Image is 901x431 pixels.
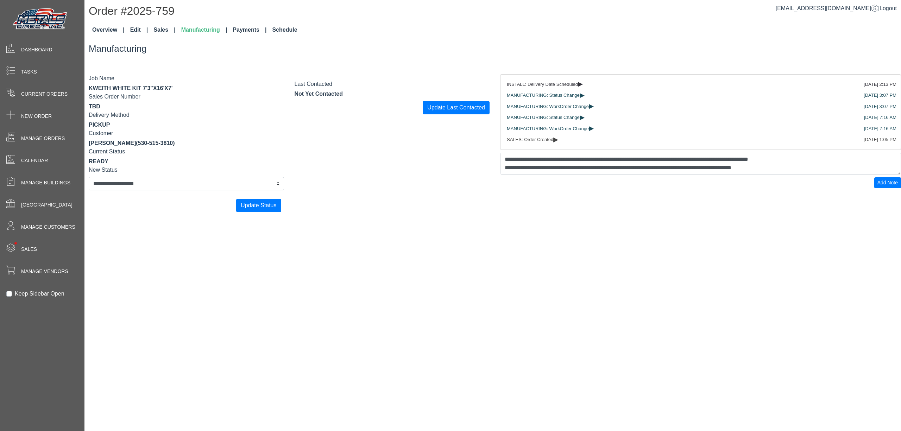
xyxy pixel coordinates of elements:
div: [DATE] 3:07 PM [864,103,896,110]
div: SALES: Order Created [507,136,894,143]
span: New Order [21,113,52,120]
span: Logout [880,5,897,11]
span: Manage Buildings [21,179,70,186]
span: • [7,232,25,255]
div: | [776,4,897,13]
span: Update Status [241,202,276,208]
a: Edit [127,23,151,37]
span: [GEOGRAPHIC_DATA] [21,201,73,209]
button: Add Note [874,177,901,188]
div: [DATE] 1:05 PM [864,136,896,143]
span: ▸ [580,93,585,97]
span: ▸ [589,126,594,130]
label: Customer [89,129,113,138]
label: Delivery Method [89,111,130,119]
div: TBD [89,102,284,111]
span: ▸ [578,81,583,86]
a: Schedule [269,23,300,37]
span: Add Note [877,180,898,185]
div: MANUFACTURING: Status Change [507,114,894,121]
label: Sales Order Number [89,93,140,101]
div: MANUFACTURING: WorkOrder Change [507,103,894,110]
button: Update Last Contacted [423,101,490,114]
a: [EMAIL_ADDRESS][DOMAIN_NAME] [776,5,878,11]
label: Current Status [89,147,125,156]
label: Job Name [89,74,114,83]
span: Tasks [21,68,37,76]
span: Manage Orders [21,135,65,142]
span: ▸ [553,137,558,141]
label: Keep Sidebar Open [15,290,64,298]
a: Sales [151,23,178,37]
span: (530-515-3810) [136,140,175,146]
a: Manufacturing [178,23,230,37]
label: Last Contacted [295,80,333,88]
div: MANUFACTURING: WorkOrder Change [507,125,894,132]
h3: Manufacturing [89,43,901,54]
span: KWEITH WHITE KIT 7'3"X16'X7' [89,85,173,91]
span: Not Yet Contacted [295,91,343,97]
span: Dashboard [21,46,52,53]
span: Manage Vendors [21,268,68,275]
div: [PERSON_NAME] [89,139,284,147]
a: Payments [230,23,269,37]
span: Manage Customers [21,223,75,231]
label: New Status [89,166,118,174]
div: INSTALL: Delivery Date Scheduled [507,81,894,88]
button: Update Status [236,199,281,212]
div: MANUFACTURING: Status Change [507,92,894,99]
div: READY [89,157,284,166]
div: [DATE] 7:16 AM [864,125,896,132]
div: [DATE] 3:07 PM [864,92,896,99]
span: Calendar [21,157,48,164]
span: ▸ [589,103,594,108]
span: Current Orders [21,90,68,98]
div: [DATE] 7:16 AM [864,114,896,121]
span: ▸ [580,115,585,119]
div: PICKUP [89,121,284,129]
img: Metals Direct Inc Logo [11,6,70,32]
div: [DATE] 2:13 PM [864,81,896,88]
a: Overview [89,23,127,37]
h1: Order #2025-759 [89,4,901,20]
span: Sales [21,246,37,253]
